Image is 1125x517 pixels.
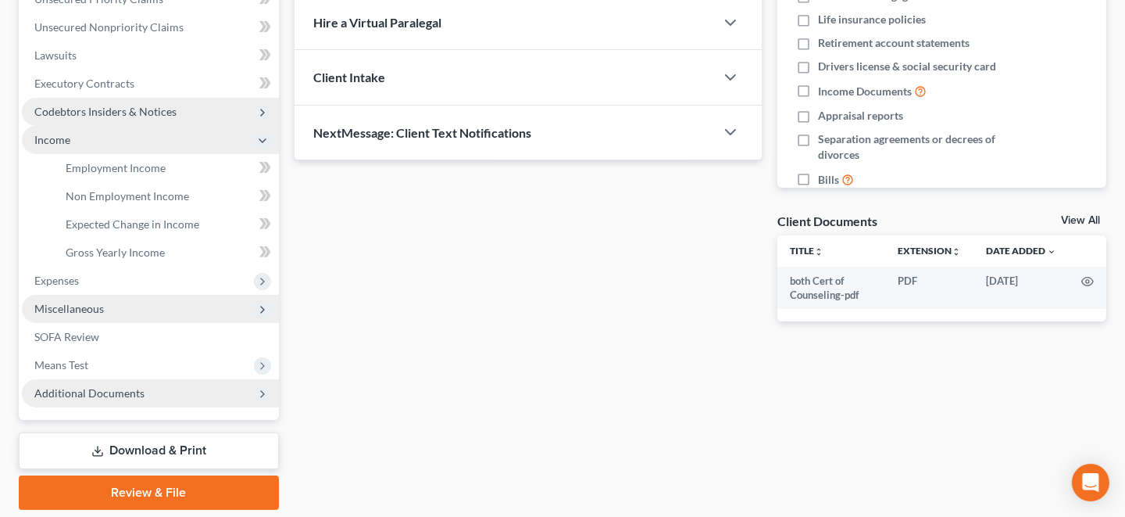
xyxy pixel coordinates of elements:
a: Unsecured Nonpriority Claims [22,13,279,41]
span: Expenses [34,274,79,287]
span: Appraisal reports [818,108,903,124]
span: Miscellaneous [34,302,104,315]
span: Executory Contracts [34,77,134,90]
a: Executory Contracts [22,70,279,98]
span: Income Documents [818,84,912,99]
span: Drivers license & social security card [818,59,996,74]
span: Hire a Virtual Paralegal [313,15,441,30]
span: Lawsuits [34,48,77,62]
td: PDF [885,267,973,310]
span: Means Test [34,358,88,372]
a: Gross Yearly Income [53,239,279,267]
i: unfold_more [952,247,961,257]
a: Download & Print [19,433,279,469]
span: Client Intake [313,70,385,84]
span: Expected Change in Income [66,217,199,231]
a: Employment Income [53,154,279,182]
a: SOFA Review [22,323,279,351]
a: Non Employment Income [53,182,279,210]
span: Gross Yearly Income [66,246,165,259]
td: both Cert of Counseling-pdf [777,267,885,310]
span: Unsecured Nonpriority Claims [34,20,184,34]
span: Non Employment Income [66,189,189,203]
a: Expected Change in Income [53,210,279,239]
a: View All [1061,215,1100,226]
div: Open Intercom Messenger [1072,464,1109,501]
a: Review & File [19,476,279,510]
span: Separation agreements or decrees of divorces [818,131,1011,163]
div: Client Documents [777,213,877,229]
a: Titleunfold_more [790,245,823,257]
i: unfold_more [814,247,823,257]
a: Extensionunfold_more [898,245,961,257]
span: Bills [818,172,839,188]
span: Employment Income [66,161,166,174]
span: Income [34,133,70,146]
span: Additional Documents [34,386,145,400]
span: Retirement account statements [818,35,970,51]
td: [DATE] [973,267,1069,310]
a: Date Added expand_more [986,245,1056,257]
i: expand_more [1047,247,1056,257]
span: SOFA Review [34,330,99,343]
a: Lawsuits [22,41,279,70]
span: Codebtors Insiders & Notices [34,105,177,118]
span: Life insurance policies [818,12,926,27]
span: NextMessage: Client Text Notifications [313,125,531,140]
